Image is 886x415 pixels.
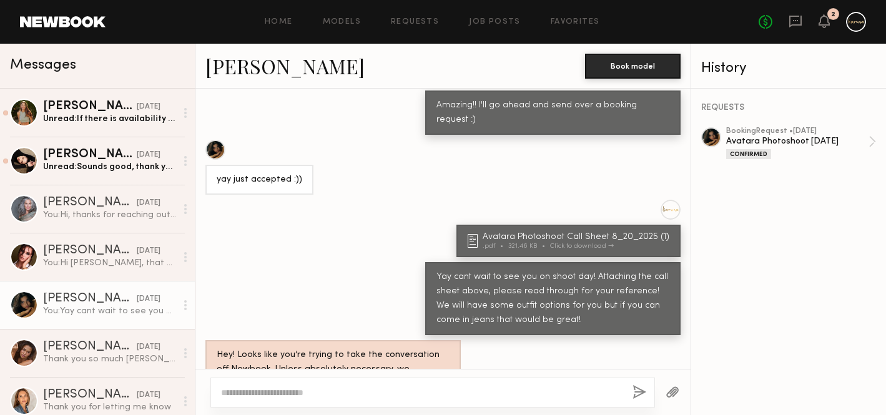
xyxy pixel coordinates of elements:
div: [DATE] [137,293,160,305]
div: You: Hi [PERSON_NAME], that works wonderfully! We appreciate you so much! French tip is not neces... [43,257,176,269]
div: [DATE] [137,389,160,401]
a: Book model [585,60,681,71]
div: REQUESTS [701,104,876,112]
div: Avatara Photoshoot Call Sheet 8_20_2025 (1) [483,233,673,242]
a: Job Posts [469,18,521,26]
div: Avatara Photoshoot [DATE] [726,135,869,147]
div: [PERSON_NAME] [43,149,137,161]
a: Models [323,18,361,26]
div: [PERSON_NAME] [43,100,137,113]
div: [DATE] [137,245,160,257]
span: Messages [10,58,76,72]
a: Avatara Photoshoot Call Sheet 8_20_2025 (1).pdf321.46 KBClick to download [468,233,673,250]
div: Thank you for letting me know [43,401,176,413]
div: [PERSON_NAME] [43,293,137,305]
div: [DATE] [137,101,160,113]
a: Favorites [551,18,600,26]
div: booking Request • [DATE] [726,127,869,135]
div: [DATE] [137,149,160,161]
div: Yay cant wait to see you on shoot day! Attaching the call sheet above, please read through for yo... [436,270,669,328]
a: Home [265,18,293,26]
div: History [701,61,876,76]
div: Unread: Sounds good, thank you guys! Excited to work with you [DATE]! [43,161,176,173]
div: You: Hi, thanks for reaching out! Currently, we are heading in another direction. We will keep yo... [43,209,176,221]
div: Hey! Looks like you’re trying to take the conversation off Newbook. Unless absolutely necessary, ... [217,348,450,406]
div: Confirmed [726,149,771,159]
button: Book model [585,54,681,79]
a: Requests [391,18,439,26]
div: yay just accepted :)) [217,173,302,187]
a: [PERSON_NAME] [205,52,365,79]
a: bookingRequest •[DATE]Avatara Photoshoot [DATE]Confirmed [726,127,876,159]
div: [PERSON_NAME] [43,341,137,353]
div: Click to download [550,243,614,250]
div: You: Yay cant wait to see you on shoot day! Attaching the call sheet above, please read through f... [43,305,176,317]
div: Unread: If there is availability please let me know. I am available that date. [43,113,176,125]
div: 2 [831,11,835,18]
div: [DATE] [137,197,160,209]
div: .pdf [483,243,508,250]
div: Thank you so much [PERSON_NAME], I completely get it. I would love to work with you guys very soo... [43,353,176,365]
div: Amazing!! I'll go ahead and send over a booking request :) [436,99,669,127]
div: 321.46 KB [508,243,550,250]
div: [PERSON_NAME] [43,389,137,401]
div: [PERSON_NAME] [43,197,137,209]
div: [DATE] [137,341,160,353]
div: [PERSON_NAME] [43,245,137,257]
